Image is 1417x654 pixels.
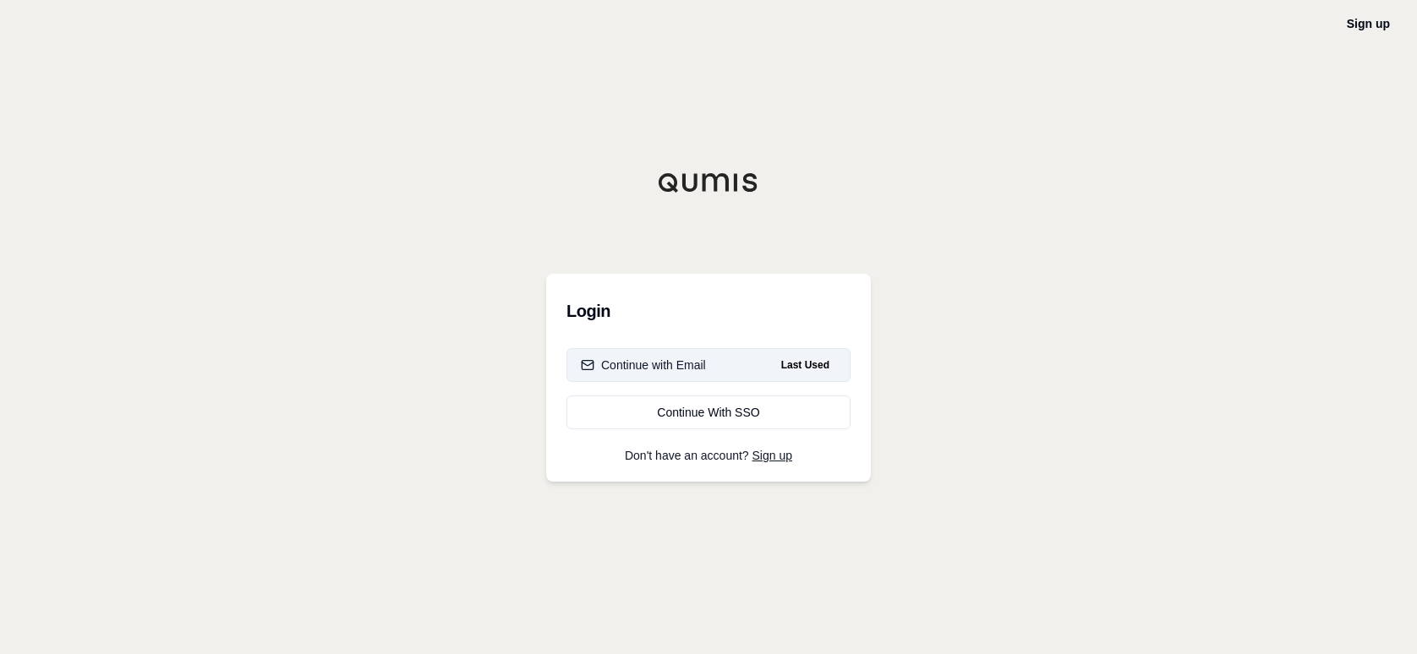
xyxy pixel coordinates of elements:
[566,395,851,429] a: Continue With SSO
[581,404,836,421] div: Continue With SSO
[566,294,851,328] h3: Login
[581,357,706,373] div: Continue with Email
[774,355,836,375] span: Last Used
[566,348,851,382] button: Continue with EmailLast Used
[658,172,759,193] img: Qumis
[566,450,851,461] p: Don't have an account?
[1347,17,1390,30] a: Sign up
[752,449,792,462] a: Sign up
